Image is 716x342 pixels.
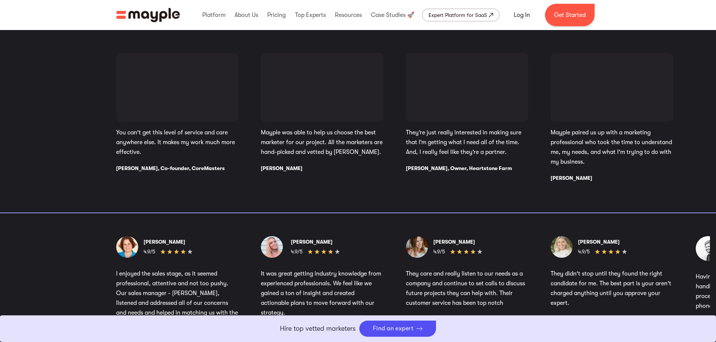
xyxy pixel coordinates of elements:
p: You can't get this level of service and care anywhere else. It makes my work much more effective. [116,128,239,157]
div: 4.9/5 [433,248,445,256]
img: Jordan R [551,236,573,258]
p: I enjoyed the sales stage, as it seemed professional, attentive and not too pushy. Our sales mana... [116,269,239,327]
div: Pricing [265,3,288,27]
a: Log In [505,6,539,24]
a: Expert Platform for SaaS [422,9,500,21]
img: Stephanie B. [406,236,428,258]
strong: [PERSON_NAME] [433,239,475,245]
strong: [PERSON_NAME] [144,239,185,245]
a: Get Started [545,4,595,26]
div: 1 / 4 [116,53,239,182]
div: [PERSON_NAME] [261,164,383,172]
p: Mayple paired us up with a marketing professional who took the time to understand me, my needs, a... [551,128,673,167]
div: Top Experts [293,3,328,27]
div: 3 / 4 [406,53,528,182]
p: Mayple was able to help us choose the best marketer for our project. All the marketers are hand-p... [261,128,383,157]
p: They’re just really interested in making sure that I’m getting what I need all of the time. And, ... [406,128,528,157]
img: Nizan L. [116,236,138,258]
div: [PERSON_NAME] [551,174,673,182]
div: 4.9/5 [291,248,303,256]
div: 4.9/5 [144,248,155,256]
strong: [PERSON_NAME] [291,239,333,245]
img: Mayple logo [116,8,180,22]
a: home [116,8,180,22]
div: Expert Platform for SaaS [428,11,487,20]
div: [PERSON_NAME], Owner, Heartstone Farm [406,164,528,172]
div: Platform [200,3,227,27]
div: 4.9/5 [578,248,590,256]
p: They didn't stop until they found the right candidate for me. The best part is your aren't charge... [551,269,673,308]
p: It was great getting industry knowledge from experienced professionals. We feel like we gained a ... [261,269,383,318]
img: Melena B. [261,236,286,258]
div: 4 / 4 [551,53,673,182]
div: 2 / 4 [261,53,383,182]
div: Resources [333,3,364,27]
strong: [PERSON_NAME] [578,239,620,245]
div: [PERSON_NAME], Co-founder, CoreMasters [116,164,239,172]
p: They care and really listen to our needs as a company and continue to set calls to discuss future... [406,269,528,308]
div: About Us [233,3,260,27]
